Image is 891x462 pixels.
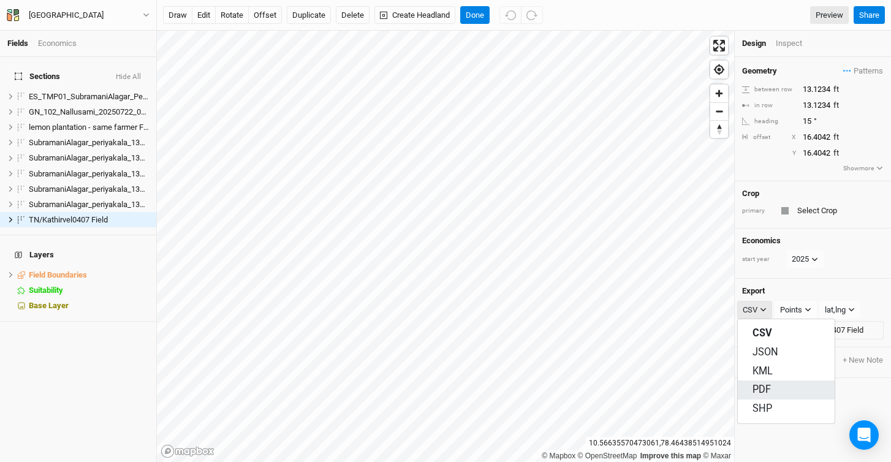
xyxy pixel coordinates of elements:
[586,437,734,450] div: 10.56635570473061 , 78.46438514951024
[29,215,149,225] div: TN/Kathirvel0407 Field
[29,200,149,210] div: SubramaniAlagar_periyakala_130825_Rev01_6 Field
[776,38,819,49] div: Inspect
[742,38,766,49] div: Design
[843,64,884,78] button: Patterns
[29,107,149,117] div: GN_102_Nallusami_20250722_01 Field
[336,6,370,25] button: Delete
[710,102,728,120] button: Zoom out
[742,255,785,264] div: start year
[215,6,249,25] button: rotate
[786,250,824,268] button: 2025
[640,452,701,460] a: Improve this map
[742,206,773,216] div: primary
[29,200,208,209] span: SubramaniAlagar_periyakala_130825_Rev01_6 Field
[854,6,885,25] button: Share
[742,101,796,110] div: in row
[29,123,149,132] div: lemon plantation - same farmer Field
[521,6,543,25] button: Redo (^Z)
[29,92,243,101] span: ES_TMP01_SubramaniAlagar_Periyakala_20250802_001 Field
[29,270,149,280] div: Field Boundaries
[29,215,108,224] span: TN/Kathirvel0407 Field
[29,107,164,116] span: GN_102_Nallusami_20250722_01 Field
[29,169,208,178] span: SubramaniAlagar_periyakala_130825_Rev01_4 Field
[843,163,884,174] button: Showmore
[29,9,104,21] div: Tamil Nadu
[742,117,796,126] div: heading
[710,85,728,102] button: Zoom in
[29,9,104,21] div: [GEOGRAPHIC_DATA]
[753,133,770,142] div: offset
[157,31,734,462] canvas: Map
[161,444,214,458] a: Mapbox logo
[710,61,728,78] button: Find my location
[710,103,728,120] span: Zoom out
[742,286,884,296] h4: Export
[29,301,69,310] span: Base Layer
[792,133,796,142] div: X
[794,203,884,218] input: Select Crop
[7,39,28,48] a: Fields
[753,365,773,379] span: KML
[29,184,149,194] div: SubramaniAlagar_periyakala_130825_Rev01_5 Field
[753,327,772,341] span: CSV
[29,286,149,295] div: Suitability
[742,66,777,76] h4: Geometry
[248,6,282,25] button: offset
[29,286,63,295] span: Suitability
[753,149,796,158] div: Y
[29,153,208,162] span: SubramaniAlagar_periyakala_130825_Rev01_3 Field
[753,402,772,416] span: SHP
[825,304,846,316] div: lat,lng
[710,37,728,55] button: Enter fullscreen
[287,6,331,25] button: Duplicate
[29,169,149,179] div: SubramaniAlagar_periyakala_130825_Rev01_4 Field
[15,72,60,81] span: Sections
[29,270,87,279] span: Field Boundaries
[29,153,149,163] div: SubramaniAlagar_periyakala_130825_Rev01_3 Field
[742,189,759,199] h4: Crop
[460,6,490,25] button: Done
[843,65,883,77] span: Patterns
[819,301,860,319] button: lat,lng
[742,85,796,94] div: between row
[38,38,77,49] div: Economics
[710,120,728,138] button: Reset bearing to north
[743,304,757,316] div: CSV
[810,6,849,25] a: Preview
[29,138,208,147] span: SubramaniAlagar_periyakala_130825_Rev01_2 Field
[737,301,772,319] button: CSV
[29,123,156,132] span: lemon plantation - same farmer Field
[742,236,884,246] h4: Economics
[775,301,817,319] button: Points
[29,184,208,194] span: SubramaniAlagar_periyakala_130825_Rev01_5 Field
[703,452,731,460] a: Maxar
[499,6,521,25] button: Undo (^z)
[115,73,142,81] button: Hide All
[7,243,149,267] h4: Layers
[374,6,455,25] button: Create Headland
[29,138,149,148] div: SubramaniAlagar_periyakala_130825_Rev01_2 Field
[542,452,575,460] a: Mapbox
[6,9,150,22] button: [GEOGRAPHIC_DATA]
[192,6,216,25] button: edit
[753,383,771,397] span: PDF
[29,92,149,102] div: ES_TMP01_SubramaniAlagar_Periyakala_20250802_001 Field
[753,346,778,360] span: JSON
[29,301,149,311] div: Base Layer
[710,121,728,138] span: Reset bearing to north
[163,6,192,25] button: draw
[842,355,884,366] button: + New Note
[849,420,879,450] div: Open Intercom Messenger
[780,304,802,316] div: Points
[578,452,637,460] a: OpenStreetMap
